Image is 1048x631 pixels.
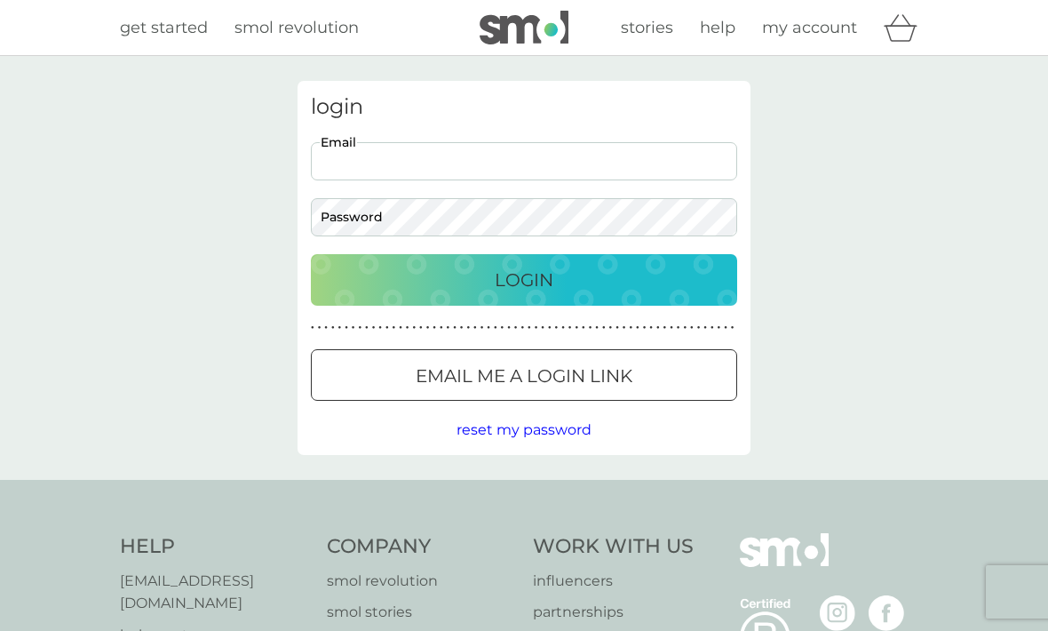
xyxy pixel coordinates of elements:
span: reset my password [457,421,591,438]
p: ● [575,323,578,332]
a: help [700,15,735,41]
img: visit the smol Instagram page [820,595,855,631]
a: stories [621,15,673,41]
div: basket [884,10,928,45]
a: [EMAIL_ADDRESS][DOMAIN_NAME] [120,570,309,615]
p: ● [703,323,707,332]
p: ● [731,323,734,332]
img: visit the smol Facebook page [869,595,904,631]
a: partnerships [533,601,694,624]
p: ● [677,323,680,332]
p: ● [683,323,687,332]
p: ● [501,323,504,332]
p: ● [656,323,660,332]
span: help [700,18,735,37]
button: Email me a login link [311,349,737,401]
p: ● [623,323,626,332]
h4: Company [327,533,516,561]
span: my account [762,18,857,37]
p: ● [352,323,355,332]
p: ● [480,323,484,332]
p: ● [582,323,585,332]
p: ● [595,323,599,332]
a: my account [762,15,857,41]
p: ● [453,323,457,332]
p: ● [399,323,402,332]
p: ● [345,323,348,332]
p: ● [338,323,342,332]
button: reset my password [457,419,591,442]
p: ● [718,323,721,332]
span: stories [621,18,673,37]
p: ● [311,323,314,332]
a: smol revolution [234,15,359,41]
p: ● [378,323,382,332]
a: smol stories [327,601,516,624]
p: ● [433,323,436,332]
p: ● [636,323,639,332]
p: ● [589,323,592,332]
p: ● [473,323,477,332]
p: ● [724,323,727,332]
p: ● [507,323,511,332]
p: ● [447,323,450,332]
p: ● [535,323,538,332]
p: ● [649,323,653,332]
p: ● [494,323,497,332]
p: Email me a login link [416,362,632,390]
p: ● [372,323,376,332]
p: ● [520,323,524,332]
p: ● [460,323,464,332]
p: ● [643,323,647,332]
p: ● [561,323,565,332]
img: smol [740,533,829,594]
p: ● [690,323,694,332]
p: ● [568,323,572,332]
p: ● [663,323,667,332]
h4: Help [120,533,309,561]
a: influencers [533,570,694,593]
h4: Work With Us [533,533,694,561]
p: ● [318,323,322,332]
span: smol revolution [234,18,359,37]
p: ● [555,323,559,332]
p: ● [426,323,430,332]
p: Login [495,266,553,294]
p: ● [602,323,606,332]
p: ● [358,323,361,332]
p: ● [466,323,470,332]
p: ● [711,323,714,332]
p: ● [548,323,552,332]
h3: login [311,94,737,120]
p: ● [385,323,389,332]
p: ● [406,323,409,332]
img: smol [480,11,568,44]
p: ● [629,323,632,332]
p: ● [609,323,613,332]
p: ● [324,323,328,332]
p: ● [697,323,701,332]
p: ● [419,323,423,332]
p: ● [440,323,443,332]
a: get started [120,15,208,41]
p: ● [365,323,369,332]
p: ● [528,323,531,332]
span: get started [120,18,208,37]
p: ● [393,323,396,332]
p: ● [412,323,416,332]
p: ● [487,323,490,332]
p: ● [514,323,518,332]
a: smol revolution [327,570,516,593]
p: ● [541,323,544,332]
p: ● [331,323,335,332]
p: ● [615,323,619,332]
button: Login [311,254,737,306]
p: ● [670,323,673,332]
